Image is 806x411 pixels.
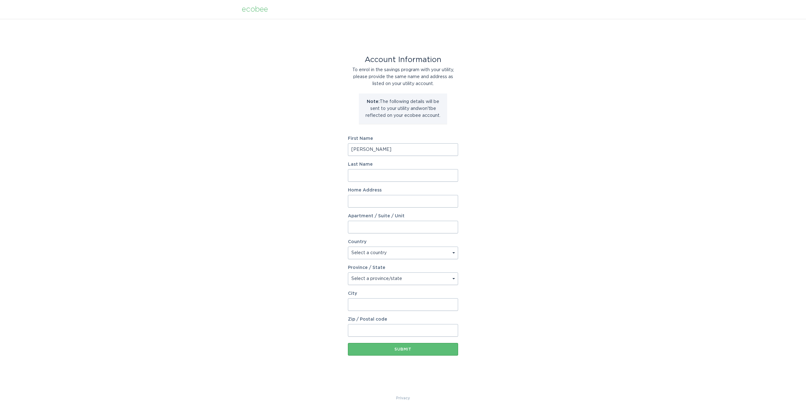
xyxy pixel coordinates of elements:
label: Province / State [348,265,385,270]
label: Apartment / Suite / Unit [348,214,458,218]
p: The following details will be sent to your utility and won't be reflected on your ecobee account. [364,98,442,119]
label: City [348,291,458,296]
button: Submit [348,343,458,356]
label: First Name [348,136,458,141]
div: Submit [351,347,455,351]
label: Last Name [348,162,458,167]
label: Country [348,240,366,244]
label: Home Address [348,188,458,192]
a: Privacy Policy & Terms of Use [396,395,410,402]
strong: Note: [367,100,380,104]
label: Zip / Postal code [348,317,458,322]
div: ecobee [242,6,268,13]
div: Account Information [348,56,458,63]
div: To enrol in the savings program with your utility, please provide the same name and address as li... [348,66,458,87]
